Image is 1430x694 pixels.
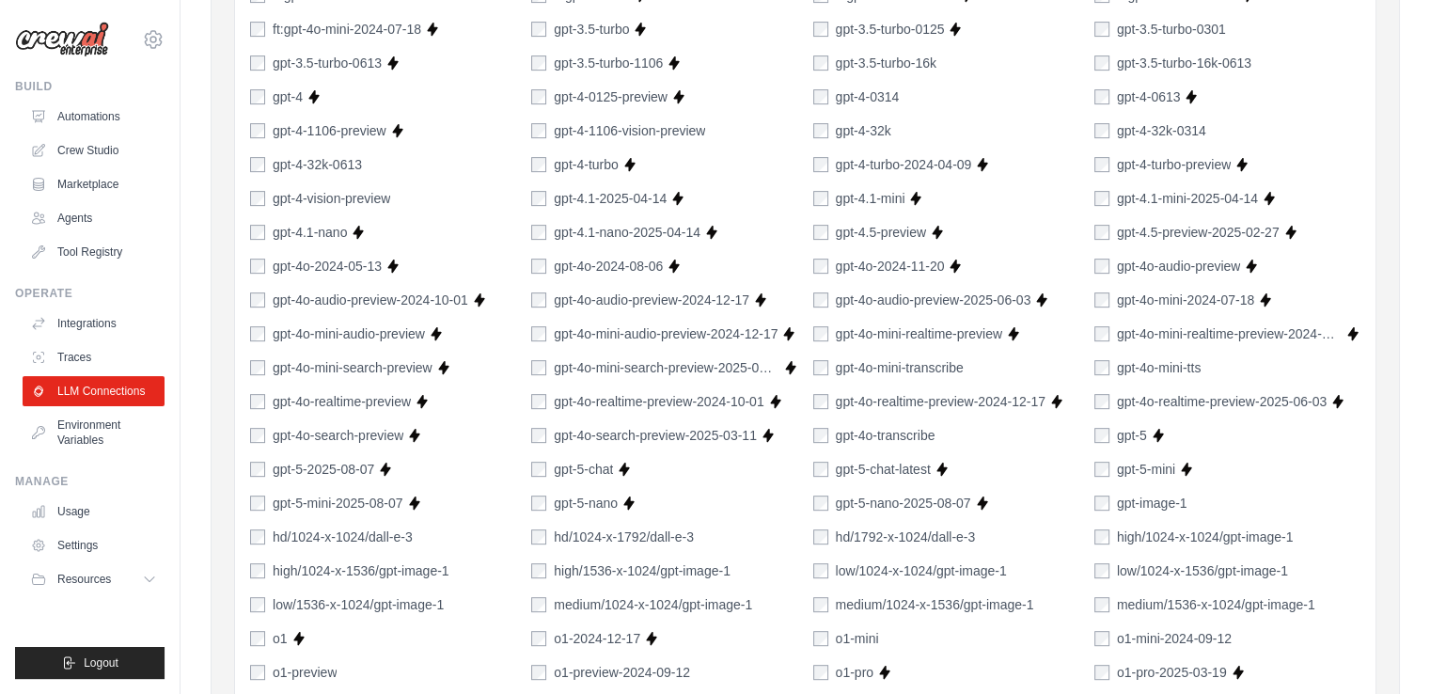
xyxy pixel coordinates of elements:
label: gpt-4o-realtime-preview-2024-10-01 [554,392,763,411]
label: gpt-4o-search-preview [273,426,403,445]
input: hd/1024-x-1024/dall-e-3 [250,529,265,544]
label: gpt-4.1-nano-2025-04-14 [554,223,700,242]
input: gpt-4o-2024-08-06 [531,259,546,274]
input: o1-preview [250,665,265,680]
input: gpt-4o-2024-11-20 [813,259,828,274]
input: gpt-3.5-turbo-0301 [1094,22,1109,37]
input: gpt-5-nano-2025-08-07 [813,496,828,511]
input: high/1024-x-1536/gpt-image-1 [250,563,265,578]
label: o1-preview-2024-09-12 [554,663,690,682]
label: gpt-4-32k [836,121,891,140]
label: gpt-5-mini [1117,460,1175,479]
input: gpt-5-2025-08-07 [250,462,265,477]
input: gpt-4.5-preview-2025-02-27 [1094,225,1109,240]
input: low/1024-x-1536/gpt-image-1 [1094,563,1109,578]
label: gpt-4-32k-0314 [1117,121,1206,140]
input: gpt-4o-search-preview-2025-03-11 [531,428,546,443]
label: ft:gpt-4o-mini-2024-07-18 [273,20,421,39]
a: Integrations [23,308,165,339]
input: gpt-4o-mini-audio-preview-2024-12-17 [531,326,546,341]
input: gpt-4.1-nano [250,225,265,240]
a: Settings [23,530,165,560]
input: gpt-4o-audio-preview-2024-12-17 [531,292,546,308]
label: gpt-4-0314 [836,87,900,106]
input: hd/1024-x-1792/dall-e-3 [531,529,546,544]
label: gpt-4o-audio-preview [1117,257,1241,276]
input: gpt-3.5-turbo-16k [813,55,828,71]
label: gpt-4o-realtime-preview-2024-12-17 [836,392,1045,411]
label: gpt-3.5-turbo-1106 [554,54,663,72]
input: gpt-4o-realtime-preview-2025-06-03 [1094,394,1109,409]
a: Marketplace [23,169,165,199]
label: gpt-5-2025-08-07 [273,460,374,479]
input: gpt-4-turbo-preview [1094,157,1109,172]
input: o1-preview-2024-09-12 [531,665,546,680]
input: gpt-3.5-turbo-0125 [813,22,828,37]
label: gpt-4-0613 [1117,87,1181,106]
input: gpt-3.5-turbo-1106 [531,55,546,71]
label: gpt-5 [1117,426,1147,445]
input: gpt-5-chat-latest [813,462,828,477]
input: high/1536-x-1024/gpt-image-1 [531,563,546,578]
label: gpt-4.5-preview [836,223,927,242]
input: o1 [250,631,265,646]
input: gpt-5-mini [1094,462,1109,477]
label: gpt-4o-audio-preview-2024-10-01 [273,291,468,309]
label: gpt-4o-audio-preview-2025-06-03 [836,291,1031,309]
label: medium/1536-x-1024/gpt-image-1 [1117,595,1315,614]
input: gpt-4.5-preview [813,225,828,240]
label: gpt-4o-2024-05-13 [273,257,382,276]
input: gpt-4o-realtime-preview-2024-10-01 [531,394,546,409]
label: o1 [273,629,288,648]
input: gpt-4o-realtime-preview [250,394,265,409]
label: gpt-4.5-preview-2025-02-27 [1117,223,1280,242]
span: Logout [84,655,118,670]
label: gpt-3.5-turbo-16k-0613 [1117,54,1251,72]
label: gpt-4o-mini-2024-07-18 [1117,291,1254,309]
input: o1-mini [813,631,828,646]
label: o1-mini-2024-09-12 [1117,629,1232,648]
input: gpt-4o-mini-realtime-preview-2024-12-17 [1094,326,1109,341]
img: Logo [15,22,109,57]
label: gpt-4-turbo-preview [1117,155,1231,174]
input: low/1024-x-1024/gpt-image-1 [813,563,828,578]
label: gpt-4o-mini-audio-preview [273,324,425,343]
a: Tool Registry [23,237,165,267]
input: gpt-4-32k-0613 [250,157,265,172]
label: gpt-5-mini-2025-08-07 [273,494,403,513]
input: gpt-4o-mini-transcribe [813,360,828,375]
label: gpt-4o-audio-preview-2024-12-17 [554,291,749,309]
input: gpt-4-turbo [531,157,546,172]
input: gpt-4o-mini-search-preview-2025-03-11 [531,360,546,375]
label: gpt-4o-transcribe [836,426,935,445]
input: gpt-image-1 [1094,496,1109,511]
label: o1-pro [836,663,873,682]
label: medium/1024-x-1536/gpt-image-1 [836,595,1034,614]
label: gpt-4o-mini-realtime-preview [836,324,1002,343]
label: gpt-3.5-turbo-0301 [1117,20,1226,39]
label: gpt-4o-mini-realtime-preview-2024-12-17 [1117,324,1342,343]
label: gpt-4o-2024-08-06 [554,257,663,276]
label: gpt-4o-mini-tts [1117,358,1201,377]
input: hd/1792-x-1024/dall-e-3 [813,529,828,544]
label: low/1536-x-1024/gpt-image-1 [273,595,444,614]
input: low/1536-x-1024/gpt-image-1 [250,597,265,612]
label: gpt-4.1-2025-04-14 [554,189,667,208]
label: hd/1024-x-1024/dall-e-3 [273,528,413,546]
input: gpt-4-1106-vision-preview [531,123,546,138]
label: gpt-4-turbo-2024-04-09 [836,155,972,174]
label: gpt-4.1-mini [836,189,905,208]
input: gpt-4-1106-preview [250,123,265,138]
input: medium/1536-x-1024/gpt-image-1 [1094,597,1109,612]
label: gpt-3.5-turbo-0613 [273,54,382,72]
button: Logout [15,647,165,679]
label: gpt-3.5-turbo [554,20,629,39]
input: ft:gpt-4o-mini-2024-07-18 [250,22,265,37]
div: Build [15,79,165,94]
input: gpt-4 [250,89,265,104]
input: gpt-4.1-mini-2025-04-14 [1094,191,1109,206]
a: Agents [23,203,165,233]
label: gpt-5-chat [554,460,613,479]
input: gpt-4o-audio-preview [1094,259,1109,274]
label: gpt-5-nano-2025-08-07 [836,494,971,513]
